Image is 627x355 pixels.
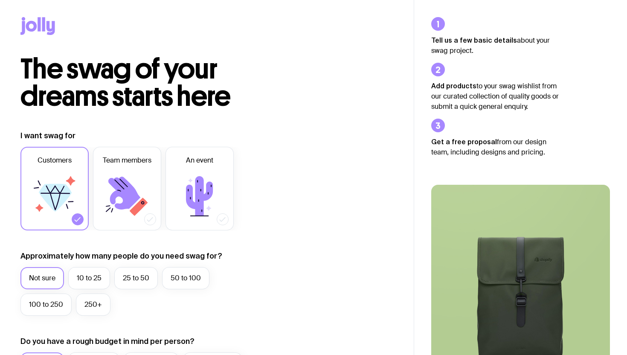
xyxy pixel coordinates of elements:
span: Team members [103,155,151,166]
strong: Tell us a few basic details [431,36,517,44]
label: Approximately how many people do you need swag for? [20,251,222,261]
p: to your swag wishlist from our curated collection of quality goods or submit a quick general enqu... [431,81,559,112]
label: 250+ [76,294,110,316]
strong: Add products [431,82,476,90]
label: 25 to 50 [114,267,158,289]
p: about your swag project. [431,35,559,56]
label: 10 to 25 [68,267,110,289]
span: Customers [38,155,72,166]
span: An event [186,155,213,166]
label: Do you have a rough budget in mind per person? [20,336,194,346]
label: Not sure [20,267,64,289]
label: 100 to 250 [20,294,72,316]
span: The swag of your dreams starts here [20,52,231,113]
label: 50 to 100 [162,267,209,289]
p: from our design team, including designs and pricing. [431,137,559,157]
strong: Get a free proposal [431,138,497,145]
label: I want swag for [20,131,75,141]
